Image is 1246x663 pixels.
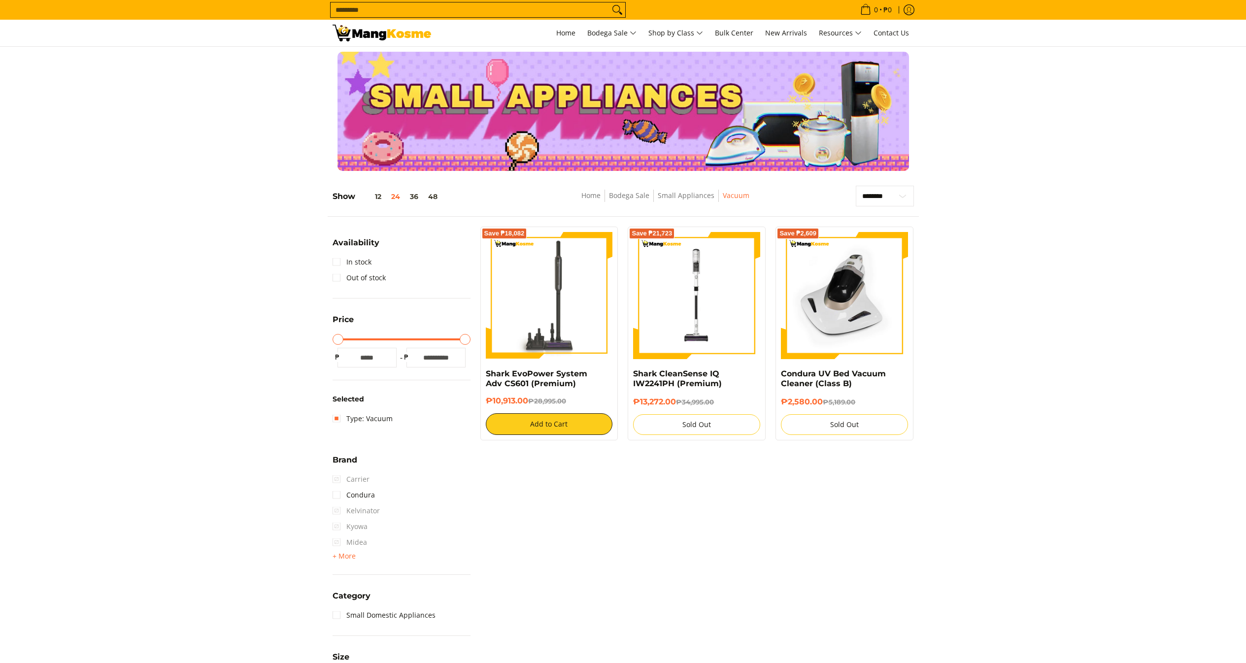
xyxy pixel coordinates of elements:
a: Type: Vacuum [333,411,393,427]
a: Out of stock [333,270,386,286]
img: shark-cleansense-cordless-stick-vacuum-front-full-view-mang-kosme [633,232,760,359]
img: shark-evopower-wireless-vacuum-full-view-mang-kosme [486,232,613,359]
span: Home [556,28,575,37]
del: ₱28,995.00 [528,397,566,405]
a: Shark EvoPower System Adv CS601 (Premium) [486,369,587,388]
img: Small Appliances l Mang Kosme: Home Appliances Warehouse Sale Vacuum [333,25,431,41]
button: 48 [423,193,442,200]
del: ₱34,995.00 [676,398,714,406]
a: Contact Us [869,20,914,46]
summary: Open [333,316,354,331]
h6: Selected [333,395,471,404]
span: New Arrivals [765,28,807,37]
a: Bodega Sale [582,20,641,46]
button: 12 [355,193,386,200]
a: Shop by Class [643,20,708,46]
summary: Open [333,592,370,607]
del: ₱5,189.00 [823,398,855,406]
button: Sold Out [633,414,760,435]
button: Add to Cart [486,413,613,435]
span: Price [333,316,354,324]
img: Condura UV Bed Vacuum Cleaner (Class B) [781,232,908,359]
a: Bodega Sale [609,191,649,200]
h6: ₱10,913.00 [486,396,613,406]
h6: ₱2,580.00 [781,397,908,407]
a: Shark CleanSense IQ IW2241PH (Premium) [633,369,722,388]
span: + More [333,552,356,560]
a: Small Domestic Appliances [333,607,436,623]
a: New Arrivals [760,20,812,46]
span: Carrier [333,471,370,487]
span: Brand [333,456,357,464]
span: Availability [333,239,379,247]
span: Resources [819,27,862,39]
span: Contact Us [874,28,909,37]
span: Kyowa [333,519,368,534]
span: Bodega Sale [587,27,637,39]
summary: Open [333,239,379,254]
a: Home [581,191,601,200]
button: 36 [405,193,423,200]
h6: ₱13,272.00 [633,397,760,407]
a: Home [551,20,580,46]
span: Shop by Class [648,27,703,39]
span: Save ₱2,609 [779,231,816,236]
a: Condura [333,487,375,503]
span: Kelvinator [333,503,380,519]
span: • [857,4,895,15]
span: Save ₱18,082 [484,231,525,236]
span: Category [333,592,370,600]
span: Size [333,653,349,661]
span: ₱ [402,352,411,362]
button: 24 [386,193,405,200]
span: Save ₱21,723 [632,231,672,236]
button: Search [609,2,625,17]
summary: Open [333,550,356,562]
a: In stock [333,254,371,270]
span: ₱ [333,352,342,362]
span: Midea [333,534,367,550]
nav: Main Menu [441,20,914,46]
a: Bulk Center [710,20,758,46]
a: Condura UV Bed Vacuum Cleaner (Class B) [781,369,886,388]
a: Small Appliances [658,191,714,200]
nav: Breadcrumbs [512,190,819,212]
summary: Open [333,456,357,471]
span: ₱0 [882,6,893,13]
span: Vacuum [723,190,749,202]
span: 0 [873,6,879,13]
a: Resources [814,20,867,46]
button: Sold Out [781,414,908,435]
span: Bulk Center [715,28,753,37]
h5: Show [333,192,442,201]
